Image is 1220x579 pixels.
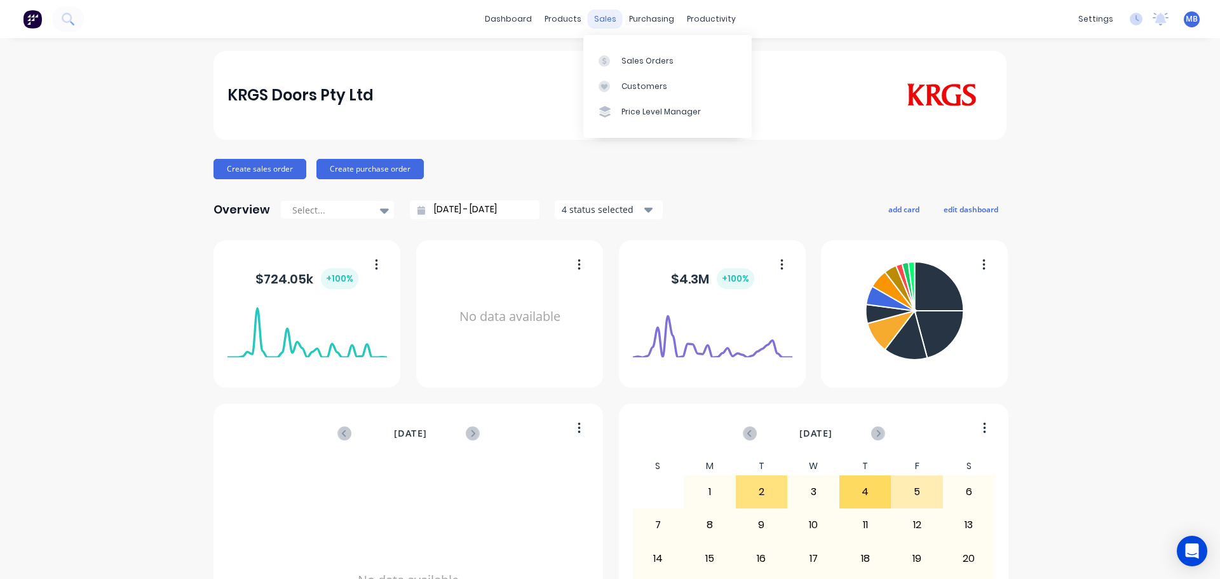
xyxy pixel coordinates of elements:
[681,10,742,29] div: productivity
[684,509,735,541] div: 8
[944,543,994,575] div: 20
[840,476,891,508] div: 4
[671,268,754,289] div: $ 4.3M
[588,10,623,29] div: sales
[799,426,832,440] span: [DATE]
[788,476,839,508] div: 3
[840,509,891,541] div: 11
[430,257,590,377] div: No data available
[840,543,891,575] div: 18
[891,509,942,541] div: 12
[213,159,306,179] button: Create sales order
[891,476,942,508] div: 5
[583,99,752,125] a: Price Level Manager
[255,268,358,289] div: $ 724.05k
[935,201,1006,217] button: edit dashboard
[562,203,642,216] div: 4 status selected
[213,197,270,222] div: Overview
[891,457,943,475] div: F
[621,55,674,67] div: Sales Orders
[684,543,735,575] div: 15
[621,81,667,92] div: Customers
[944,509,994,541] div: 13
[632,457,684,475] div: S
[880,201,928,217] button: add card
[736,457,788,475] div: T
[904,83,979,107] img: KRGS Doors Pty Ltd
[736,509,787,541] div: 9
[478,10,538,29] a: dashboard
[736,543,787,575] div: 16
[633,543,684,575] div: 14
[944,476,994,508] div: 6
[623,10,681,29] div: purchasing
[839,457,891,475] div: T
[621,106,701,118] div: Price Level Manager
[943,457,995,475] div: S
[555,200,663,219] button: 4 status selected
[1177,536,1207,566] div: Open Intercom Messenger
[227,83,374,108] div: KRGS Doors Pty Ltd
[583,48,752,73] a: Sales Orders
[787,457,839,475] div: W
[788,509,839,541] div: 10
[394,426,427,440] span: [DATE]
[717,268,754,289] div: + 100 %
[583,74,752,99] a: Customers
[684,457,736,475] div: M
[316,159,424,179] button: Create purchase order
[684,476,735,508] div: 1
[891,543,942,575] div: 19
[788,543,839,575] div: 17
[736,476,787,508] div: 2
[23,10,42,29] img: Factory
[633,509,684,541] div: 7
[1072,10,1120,29] div: settings
[1186,13,1198,25] span: MB
[321,268,358,289] div: + 100 %
[538,10,588,29] div: products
